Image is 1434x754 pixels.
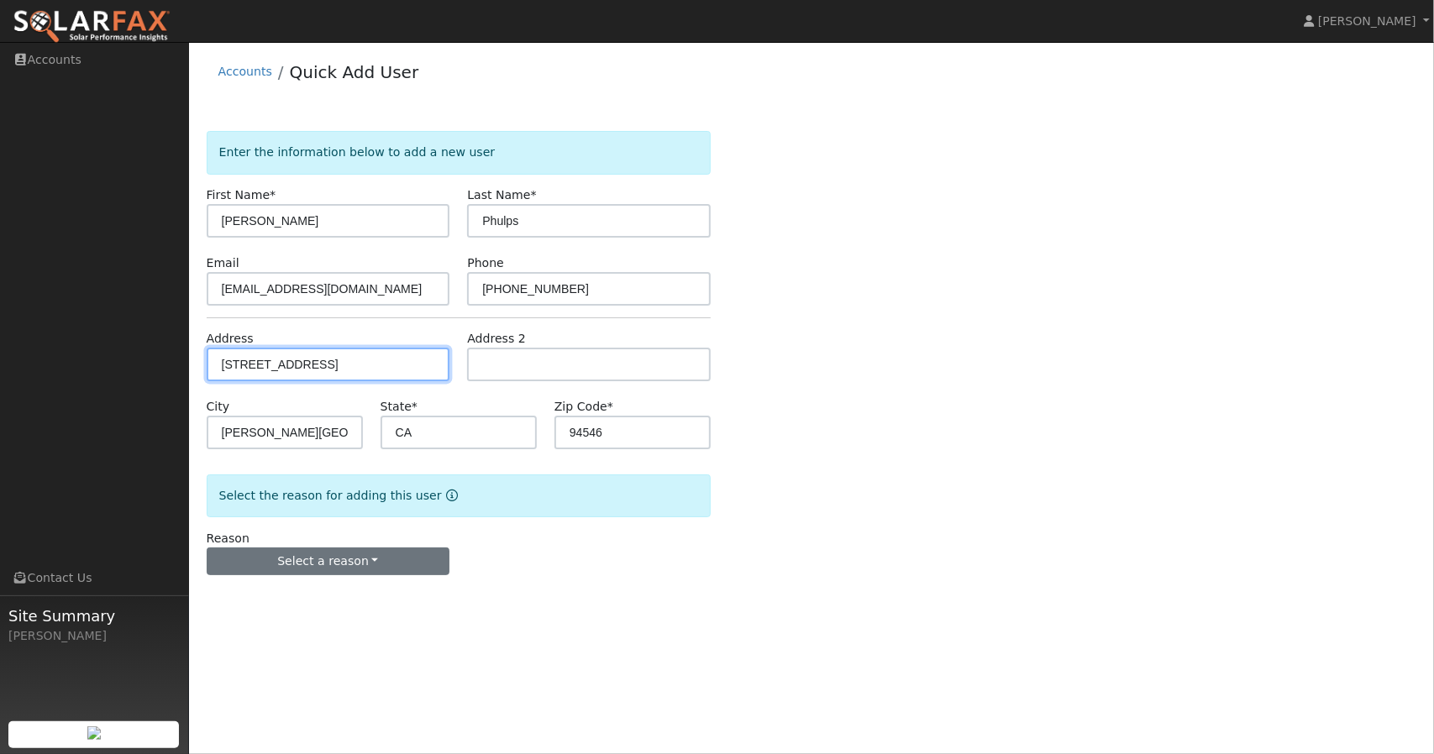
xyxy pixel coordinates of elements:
label: Address 2 [467,330,526,348]
span: Required [607,400,613,413]
button: Select a reason [207,547,450,576]
label: First Name [207,186,276,204]
span: Required [412,400,418,413]
span: Required [270,188,276,202]
label: Zip Code [554,398,613,416]
span: [PERSON_NAME] [1318,14,1416,28]
div: Enter the information below to add a new user [207,131,711,174]
label: City [207,398,230,416]
a: Quick Add User [290,62,419,82]
a: Reason for new user [442,489,458,502]
div: [PERSON_NAME] [8,627,180,645]
div: Select the reason for adding this user [207,474,711,517]
label: Last Name [467,186,536,204]
span: Required [531,188,537,202]
label: Reason [207,530,250,547]
img: SolarFax [13,9,171,45]
span: Site Summary [8,605,180,627]
label: Address [207,330,254,348]
img: retrieve [87,726,101,740]
label: Phone [467,254,504,272]
label: State [381,398,418,416]
label: Email [207,254,239,272]
a: Accounts [218,65,272,78]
